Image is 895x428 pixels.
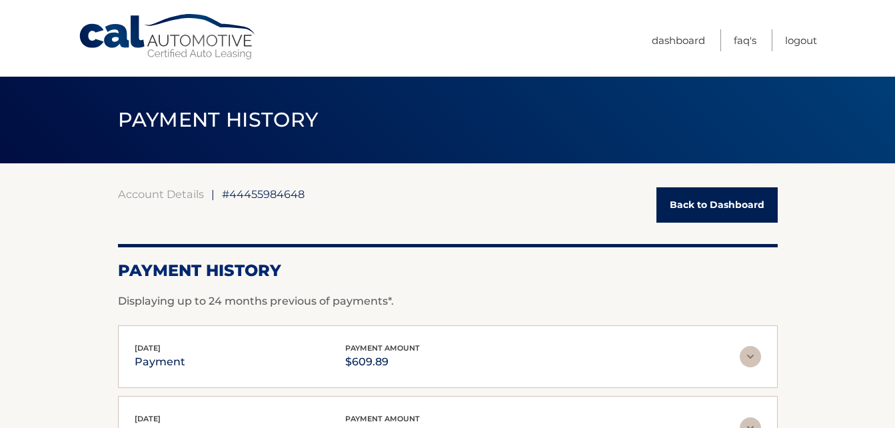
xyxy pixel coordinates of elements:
span: [DATE] [135,343,161,353]
p: $609.89 [345,353,420,371]
span: #44455984648 [222,187,305,201]
h2: Payment History [118,261,778,281]
span: [DATE] [135,414,161,423]
a: Back to Dashboard [656,187,778,223]
a: Account Details [118,187,204,201]
span: payment amount [345,343,420,353]
a: Cal Automotive [78,13,258,61]
a: Dashboard [652,29,705,51]
img: accordion-rest.svg [740,346,761,367]
span: | [211,187,215,201]
p: Displaying up to 24 months previous of payments*. [118,293,778,309]
span: payment amount [345,414,420,423]
a: FAQ's [734,29,756,51]
span: PAYMENT HISTORY [118,107,319,132]
p: payment [135,353,185,371]
a: Logout [785,29,817,51]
